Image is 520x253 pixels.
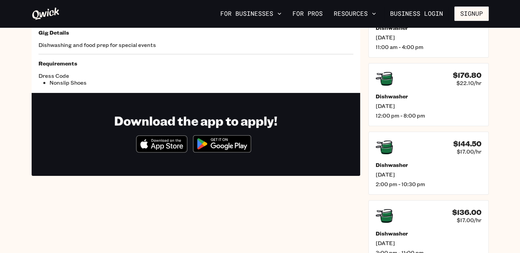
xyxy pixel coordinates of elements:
[331,8,379,20] button: Resources
[453,71,482,80] h4: $176.80
[368,63,489,126] a: $176.80$22.10/hrDishwasher[DATE]12:00 pm - 8:00 pm
[456,80,482,86] span: $22.10/hr
[376,44,482,50] span: 11:00 am - 4:00 pm
[290,8,325,20] a: For Pros
[452,208,482,217] h4: $136.00
[136,147,188,154] a: Download on the App Store
[376,24,482,31] h5: Dishwasher
[376,240,482,246] span: [DATE]
[376,103,482,109] span: [DATE]
[384,7,449,21] a: Business Login
[376,230,482,237] h5: Dishwasher
[376,181,482,188] span: 2:00 pm - 10:30 pm
[376,93,482,100] h5: Dishwasher
[376,34,482,41] span: [DATE]
[38,72,196,79] span: Dress Code
[454,7,489,21] button: Signup
[457,148,482,155] span: $17.00/hr
[376,161,482,168] h5: Dishwasher
[38,29,353,36] h5: Gig Details
[114,113,277,128] h1: Download the app to apply!
[49,79,196,86] li: Nonslip Shoes
[38,60,353,67] h5: Requirements
[368,132,489,195] a: $144.50$17.00/hrDishwasher[DATE]2:00 pm - 10:30 pm
[453,140,482,148] h4: $144.50
[218,8,284,20] button: For Businesses
[376,112,482,119] span: 12:00 pm - 8:00 pm
[189,131,255,157] img: Get it on Google Play
[457,217,482,224] span: $17.00/hr
[38,41,353,48] p: Dishwashing and food prep for special events
[376,171,482,178] span: [DATE]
